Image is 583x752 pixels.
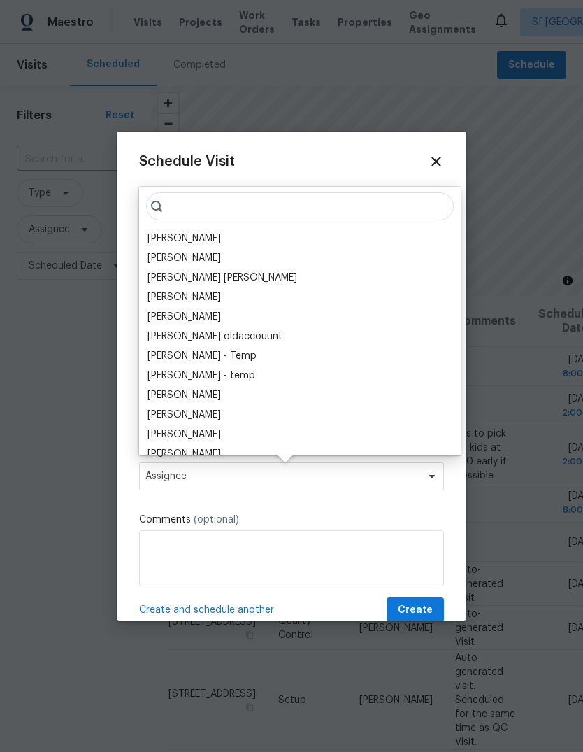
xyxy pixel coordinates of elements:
[139,513,444,527] label: Comments
[139,603,274,617] span: Create and schedule another
[147,408,221,422] div: [PERSON_NAME]
[387,597,444,623] button: Create
[139,186,444,200] label: Home
[147,447,221,461] div: [PERSON_NAME]
[194,515,239,525] span: (optional)
[145,471,419,482] span: Assignee
[147,427,221,441] div: [PERSON_NAME]
[147,388,221,402] div: [PERSON_NAME]
[147,310,221,324] div: [PERSON_NAME]
[147,251,221,265] div: [PERSON_NAME]
[429,154,444,169] span: Close
[147,232,221,246] div: [PERSON_NAME]
[147,369,255,383] div: [PERSON_NAME] - temp
[147,290,221,304] div: [PERSON_NAME]
[147,271,297,285] div: [PERSON_NAME] [PERSON_NAME]
[139,155,235,169] span: Schedule Visit
[147,329,282,343] div: [PERSON_NAME] oldaccouunt
[147,349,257,363] div: [PERSON_NAME] - Temp
[398,602,433,619] span: Create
